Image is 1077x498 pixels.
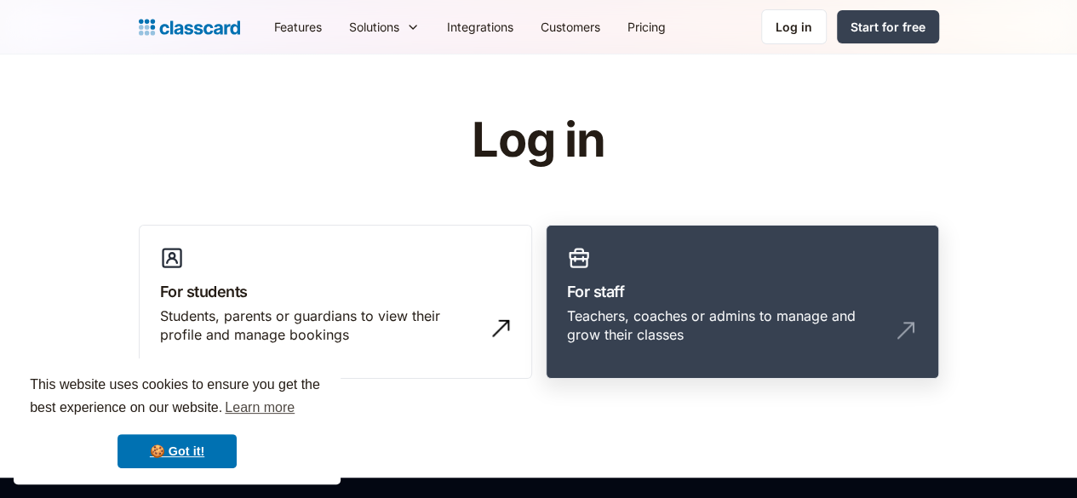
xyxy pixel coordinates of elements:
[837,10,939,43] a: Start for free
[261,8,335,46] a: Features
[160,280,511,303] h3: For students
[567,280,918,303] h3: For staff
[268,114,809,167] h1: Log in
[567,306,884,345] div: Teachers, coaches or admins to manage and grow their classes
[139,225,532,380] a: For studentsStudents, parents or guardians to view their profile and manage bookings
[614,8,679,46] a: Pricing
[761,9,827,44] a: Log in
[117,434,237,468] a: dismiss cookie message
[335,8,433,46] div: Solutions
[222,395,297,421] a: learn more about cookies
[349,18,399,36] div: Solutions
[546,225,939,380] a: For staffTeachers, coaches or admins to manage and grow their classes
[851,18,925,36] div: Start for free
[433,8,527,46] a: Integrations
[14,358,341,484] div: cookieconsent
[30,375,324,421] span: This website uses cookies to ensure you get the best experience on our website.
[139,15,240,39] a: Logo
[160,306,477,345] div: Students, parents or guardians to view their profile and manage bookings
[776,18,812,36] div: Log in
[527,8,614,46] a: Customers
